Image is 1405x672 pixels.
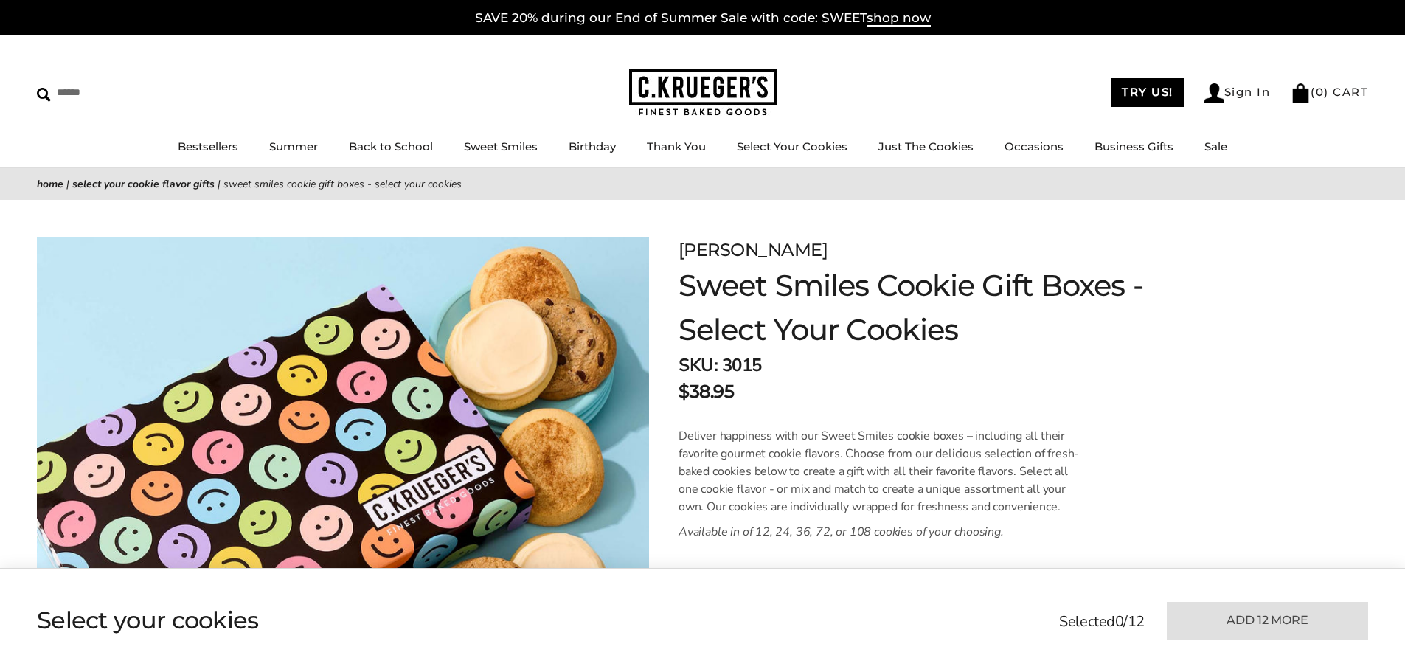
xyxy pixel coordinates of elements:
[679,524,1004,540] em: Available in of 12, 24, 36, 72, or 108 cookies of your choosing.
[1204,139,1227,153] a: Sale
[37,176,1368,193] nav: breadcrumbs
[464,139,538,153] a: Sweet Smiles
[72,177,215,191] a: Select Your Cookie Flavor Gifts
[569,139,616,153] a: Birthday
[218,177,221,191] span: |
[1111,78,1184,107] a: TRY US!
[1115,612,1124,631] span: 0
[722,353,762,377] span: 3015
[66,177,69,191] span: |
[37,81,212,104] input: Search
[1167,602,1368,640] button: Add 12 more
[37,177,63,191] a: Home
[1128,612,1145,631] span: 12
[37,88,51,102] img: Search
[679,237,1153,263] p: [PERSON_NAME]
[1094,139,1173,153] a: Business Gifts
[629,69,777,117] img: C.KRUEGER'S
[349,139,433,153] a: Back to School
[679,263,1153,352] h1: Sweet Smiles Cookie Gift Boxes - Select Your Cookies
[269,139,318,153] a: Summer
[223,177,462,191] span: Sweet Smiles Cookie Gift Boxes - Select Your Cookies
[647,139,706,153] a: Thank You
[737,139,847,153] a: Select Your Cookies
[1316,85,1325,99] span: 0
[1005,139,1064,153] a: Occasions
[1204,83,1224,103] img: Account
[679,378,734,405] p: $38.95
[1291,83,1311,103] img: Bag
[178,139,238,153] a: Bestsellers
[679,353,718,377] strong: SKU:
[1291,85,1368,99] a: (0) CART
[878,139,974,153] a: Just The Cookies
[1204,83,1271,103] a: Sign In
[679,427,1082,516] p: Deliver happiness with our Sweet Smiles cookie boxes – including all their favorite gourmet cooki...
[475,10,931,27] a: SAVE 20% during our End of Summer Sale with code: SWEETshop now
[1059,611,1145,633] p: Selected /
[867,10,931,27] span: shop now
